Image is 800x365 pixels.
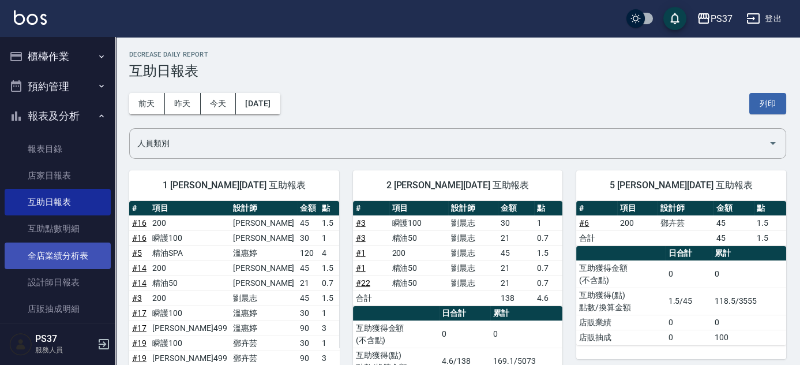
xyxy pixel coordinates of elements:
[712,246,786,261] th: 累計
[692,7,737,31] button: PS37
[297,215,319,230] td: 45
[498,260,534,275] td: 21
[132,293,142,303] a: #3
[132,323,147,333] a: #17
[319,336,341,351] td: 1
[754,201,786,216] th: 點
[534,245,563,260] td: 1.5
[389,260,448,275] td: 精油50
[319,215,341,230] td: 1.5
[319,245,341,260] td: 4
[658,215,713,230] td: 鄧卉芸
[389,201,448,216] th: 項目
[5,101,111,131] button: 報表及分析
[297,275,319,290] td: 21
[230,245,297,260] td: 溫惠婷
[149,321,230,336] td: [PERSON_NAME]499
[498,245,534,260] td: 45
[534,201,563,216] th: 點
[712,260,786,288] td: 0
[754,215,786,230] td: 1.5
[448,215,498,230] td: 劉晨志
[534,230,563,245] td: 0.7
[5,136,111,162] a: 報表目錄
[5,322,111,349] a: 費用分析表
[448,230,498,245] td: 劉晨志
[201,93,236,114] button: 今天
[297,245,319,260] td: 120
[663,7,686,30] button: save
[129,63,786,79] h3: 互助日報表
[448,260,498,275] td: 劉晨志
[149,290,230,306] td: 200
[5,243,111,269] a: 全店業績分析表
[236,93,280,114] button: [DATE]
[149,245,230,260] td: 精油SPA
[165,93,201,114] button: 昨天
[490,321,562,348] td: 0
[448,275,498,290] td: 劉晨志
[9,333,32,356] img: Person
[711,12,733,26] div: PS37
[230,336,297,351] td: 鄧卉芸
[5,189,111,215] a: 互助日報表
[448,245,498,260] td: 劉晨志
[713,230,754,245] td: 45
[297,201,319,216] th: 金額
[666,330,712,345] td: 0
[5,296,111,322] a: 店販抽成明細
[666,260,712,288] td: 0
[576,315,665,330] td: 店販業績
[353,201,563,306] table: a dense table
[319,321,341,336] td: 3
[297,230,319,245] td: 30
[230,230,297,245] td: [PERSON_NAME]
[319,306,341,321] td: 1
[353,201,389,216] th: #
[712,315,786,330] td: 0
[498,290,534,306] td: 138
[356,263,366,273] a: #1
[143,180,325,191] span: 1 [PERSON_NAME][DATE] 互助報表
[132,278,147,288] a: #14
[498,201,534,216] th: 金額
[35,345,94,355] p: 服務人員
[356,218,366,228] a: #3
[356,248,366,258] a: #1
[5,72,111,102] button: 預約管理
[14,10,47,25] img: Logo
[749,93,786,114] button: 列印
[713,215,754,230] td: 45
[576,246,786,345] table: a dense table
[5,269,111,296] a: 設計師日報表
[319,230,341,245] td: 1
[356,278,370,288] a: #22
[319,201,341,216] th: 點
[389,230,448,245] td: 精油50
[319,275,341,290] td: 0.7
[149,230,230,245] td: 瞬護100
[666,315,712,330] td: 0
[576,288,665,315] td: 互助獲得(點) 點數/換算金額
[576,230,617,245] td: 合計
[149,306,230,321] td: 瞬護100
[534,215,563,230] td: 1
[498,230,534,245] td: 21
[5,215,111,242] a: 互助點數明細
[498,275,534,290] td: 21
[439,321,490,348] td: 0
[5,162,111,189] a: 店家日報表
[230,321,297,336] td: 溫惠婷
[576,201,786,246] table: a dense table
[590,180,772,191] span: 5 [PERSON_NAME][DATE] 互助報表
[297,260,319,275] td: 45
[764,134,782,152] button: Open
[132,353,147,363] a: #19
[534,275,563,290] td: 0.7
[35,333,94,345] h5: PS37
[319,260,341,275] td: 1.5
[149,201,230,216] th: 項目
[5,42,111,72] button: 櫃檯作業
[579,218,589,228] a: #6
[742,8,786,29] button: 登出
